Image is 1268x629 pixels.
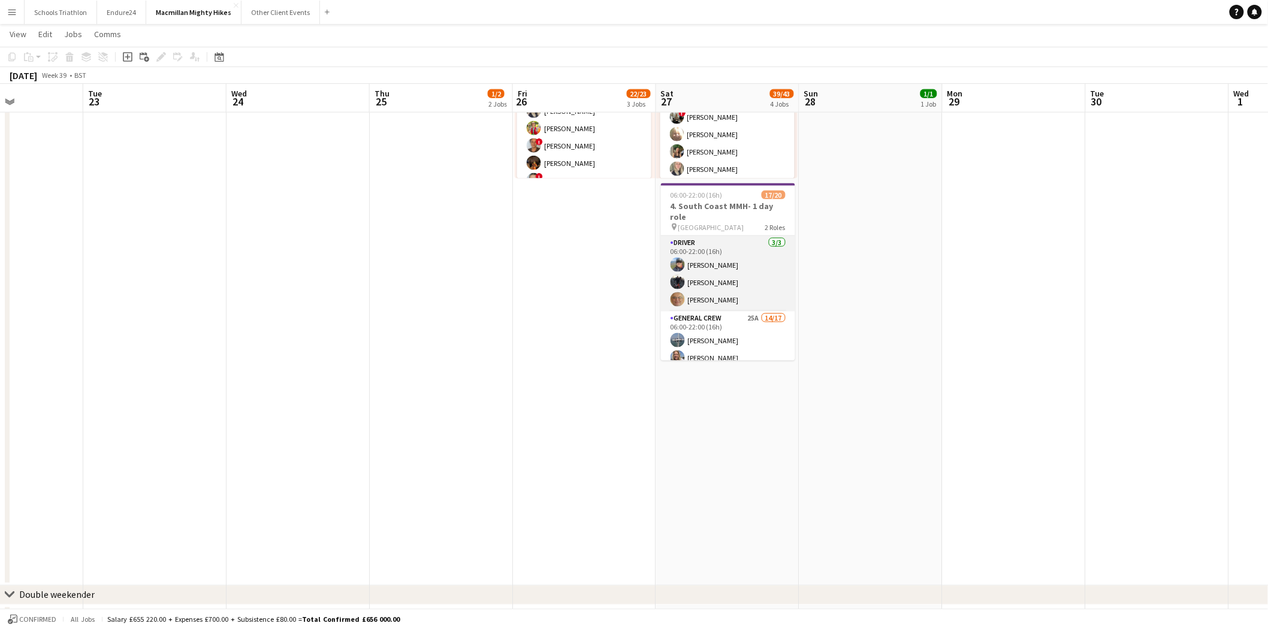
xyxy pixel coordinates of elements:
span: 17/20 [762,190,786,199]
span: 39/43 [770,89,794,98]
a: Edit [34,26,57,42]
button: Confirmed [6,613,58,626]
app-card-role: Driver3/306:00-22:00 (16h)[PERSON_NAME][PERSON_NAME][PERSON_NAME] [661,236,795,312]
button: Schools Triathlon [25,1,97,24]
span: 30 [1089,95,1104,108]
span: Comms [94,29,121,40]
span: Sun [804,88,819,99]
div: BST [74,71,86,80]
span: 25 [373,95,390,108]
span: Week 39 [40,71,70,80]
span: [GEOGRAPHIC_DATA] [678,223,744,232]
span: Edit [38,29,52,40]
span: ! [536,173,543,180]
span: Sat [661,88,674,99]
span: 1/2 [488,89,505,98]
div: 4 Jobs [771,99,793,108]
span: 24 [230,95,247,108]
span: Wed [1234,88,1249,99]
span: 1/1 [920,89,937,98]
span: Confirmed [19,615,56,624]
span: 2 Roles [765,223,786,232]
div: Salary £655 220.00 + Expenses £700.00 + Subsistence £80.00 = [107,615,400,624]
span: Tue [88,88,102,99]
span: Jobs [64,29,82,40]
div: [DATE] [10,69,37,81]
div: 1 Job [921,99,937,108]
app-card-role: General Crew8/806:00-22:00 (16h)![PERSON_NAME][PERSON_NAME][PERSON_NAME][PERSON_NAME] [660,88,795,250]
span: All jobs [68,615,97,624]
div: 3 Jobs [627,99,650,108]
button: Macmillan Mighty Hikes [146,1,241,24]
span: 06:00-22:00 (16h) [671,190,723,199]
button: Other Client Events [241,1,320,24]
h3: 4. South Coast MMH- 1 day role [661,201,795,222]
a: Jobs [59,26,87,42]
span: Tue [1091,88,1104,99]
app-job-card: 06:00-22:00 (16h)17/204. South Coast MMH- 1 day role [GEOGRAPHIC_DATA]2 RolesDriver3/306:00-22:00... [661,183,795,361]
span: 27 [659,95,674,108]
span: 1 [1232,95,1249,108]
span: Fri [518,88,527,99]
a: View [5,26,31,42]
span: 23 [86,95,102,108]
div: 2 Jobs [488,99,507,108]
a: Comms [89,26,126,42]
span: 28 [802,95,819,108]
span: 22/23 [627,89,651,98]
span: View [10,29,26,40]
span: 29 [946,95,963,108]
span: Mon [947,88,963,99]
span: Wed [231,88,247,99]
span: 26 [516,95,527,108]
span: Total Confirmed £656 000.00 [302,615,400,624]
div: Double weekender [19,589,95,601]
button: Endure24 [97,1,146,24]
span: Thu [375,88,390,99]
span: ! [536,138,543,146]
span: ! [679,110,686,117]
